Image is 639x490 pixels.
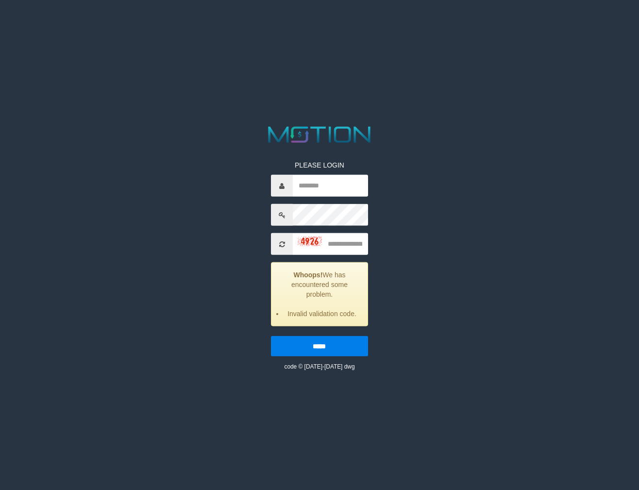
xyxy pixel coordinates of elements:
div: We has encountered some problem. [271,262,368,326]
img: captcha [298,236,322,246]
small: code © [DATE]-[DATE] dwg [284,363,354,370]
strong: Whoops! [293,271,322,279]
p: PLEASE LOGIN [271,160,368,170]
img: MOTION_logo.png [264,124,375,146]
li: Invalid validation code. [284,309,360,319]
